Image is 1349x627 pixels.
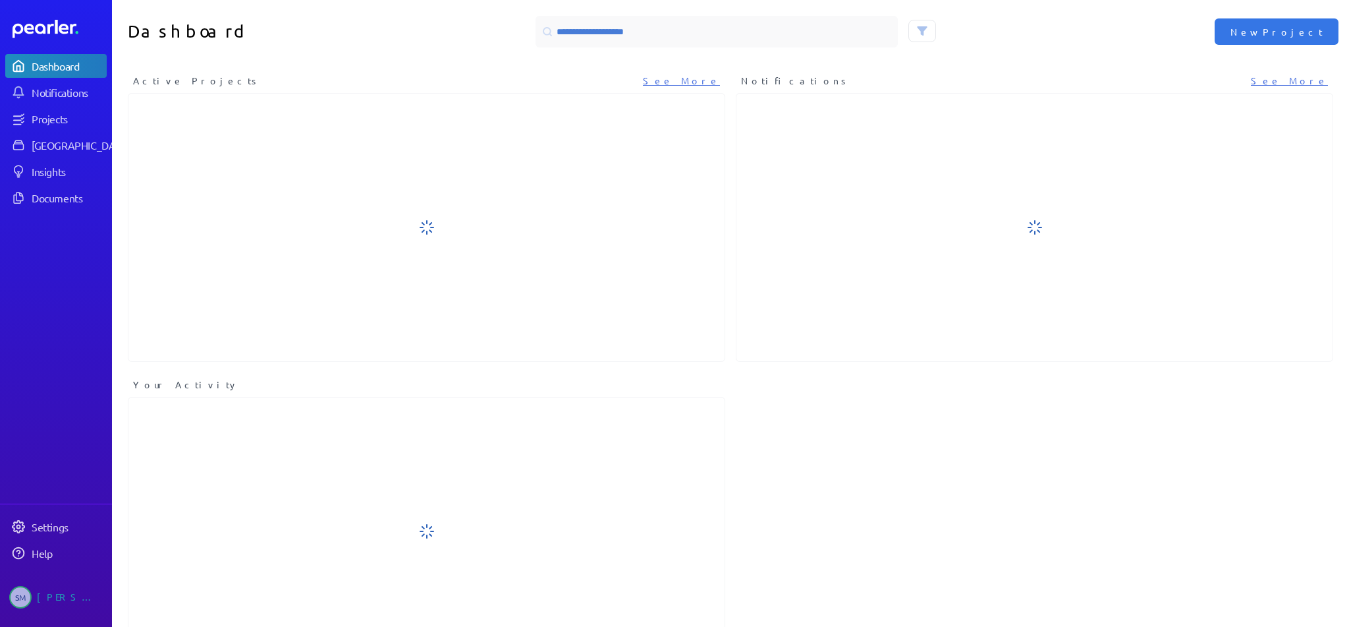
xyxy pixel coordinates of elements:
[5,54,107,78] a: Dashboard
[5,107,107,131] a: Projects
[32,86,105,99] div: Notifications
[643,74,720,88] a: See More
[133,378,239,392] span: Your Activity
[5,80,107,104] a: Notifications
[741,74,850,88] span: Notifications
[32,165,105,178] div: Insights
[32,191,105,204] div: Documents
[133,74,261,88] span: Active Projects
[32,59,105,73] div: Dashboard
[32,547,105,560] div: Help
[128,16,422,47] h1: Dashboard
[37,586,103,609] div: [PERSON_NAME]
[5,515,107,539] a: Settings
[5,160,107,183] a: Insights
[32,138,130,152] div: [GEOGRAPHIC_DATA]
[32,112,105,125] div: Projects
[5,581,107,614] a: SM[PERSON_NAME]
[13,20,107,38] a: Dashboard
[9,586,32,609] span: Stuart Meyers
[5,133,107,157] a: [GEOGRAPHIC_DATA]
[5,541,107,565] a: Help
[1230,25,1323,38] span: New Project
[1215,18,1338,45] button: New Project
[32,520,105,533] div: Settings
[1251,74,1328,88] a: See More
[5,186,107,210] a: Documents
